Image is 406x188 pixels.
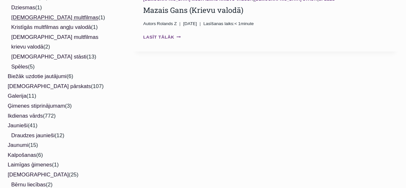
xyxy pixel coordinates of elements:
a: Bērnu liecības [11,182,46,188]
li: (1) [11,22,114,32]
a: [DEMOGRAPHIC_DATA] multfilmas [11,14,98,21]
a: [DEMOGRAPHIC_DATA] pārskats [8,83,91,89]
a: Mazais Gans (Krievu valodā) [143,5,243,15]
li: (1) [8,160,114,170]
a: Spēles [11,64,28,70]
li: (12) [11,131,114,141]
li: (6) [8,150,114,160]
a: Jaunumi [8,142,28,148]
li: (1) [11,3,114,13]
a: Kalpošanas [8,152,36,158]
li: (41) [8,121,114,140]
a: Kristīgās multfilmas angļu valodā [11,24,91,30]
li: (15) [8,140,114,150]
time: [DATE] [183,20,197,27]
a: Ikdienas vārds [8,113,43,119]
span: minute [240,21,254,26]
span: < 1 [203,20,254,27]
a: [DEMOGRAPHIC_DATA] [8,172,69,178]
a: Galerija [8,93,27,99]
a: Biežāk uzdotie jautājumi [8,73,66,79]
span: Rolands Z [157,21,177,26]
li: (772) [8,111,114,121]
li: (5) [11,62,114,72]
li: (11) [8,91,114,101]
a: Dziesmas [11,4,35,11]
li: (107) [8,82,114,92]
a: Ģimenes stiprinājumam [8,103,65,109]
a: [DEMOGRAPHIC_DATA] stāsti [11,54,87,60]
li: (2) [11,32,114,52]
a: Lasīt tālāk [143,35,181,40]
span: Autors [143,20,156,27]
a: Laimīgas ģimenes [8,162,52,168]
a: Draudzes jaunieši [11,132,55,139]
li: (13) [11,52,114,62]
span: Lasīšanas laiks: [203,21,234,26]
li: (1) [11,13,114,23]
li: (3) [8,101,114,111]
a: Jaunieši [8,122,28,129]
a: [DEMOGRAPHIC_DATA] multfilmas krievu valodā [11,34,98,50]
li: (6) [8,72,114,82]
